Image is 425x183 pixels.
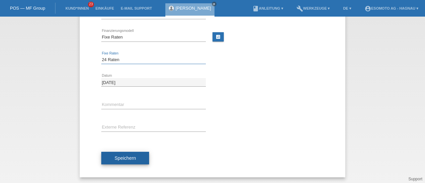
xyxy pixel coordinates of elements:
[252,5,259,12] i: book
[92,6,117,10] a: Einkäufe
[62,6,92,10] a: Kund*innen
[10,6,45,11] a: POS — MF Group
[212,32,224,42] a: calculate
[88,2,94,7] span: 23
[176,6,211,11] a: [PERSON_NAME]
[115,155,136,161] span: Speichern
[297,5,303,12] i: build
[249,6,287,10] a: bookAnleitung ▾
[340,6,354,10] a: DE ▾
[101,152,149,164] button: Speichern
[293,6,333,10] a: buildWerkzeuge ▾
[215,34,221,40] i: calculate
[118,6,155,10] a: E-Mail Support
[212,2,216,6] a: close
[408,177,422,181] a: Support
[365,5,371,12] i: account_circle
[361,6,422,10] a: account_circleEsomoto AG - Hagnau ▾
